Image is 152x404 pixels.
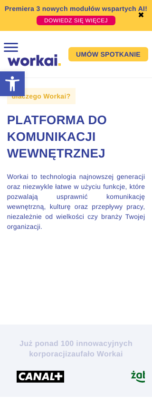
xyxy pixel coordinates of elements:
[7,112,145,162] h1: Platforma do komunikacji wewnętrznej
[138,12,144,20] a: ✖
[7,339,145,359] h2: Już ponad 100 innowacyjnych korporacji zaufało Workai
[37,16,115,25] a: DOWIEDZ SIĘ WIĘCEJ
[7,88,76,104] label: dlaczego Workai?
[7,172,145,232] h3: Workai to technologia najnowszej generacji oraz niezwykle łatwe w użyciu funkcje, które pozwalają...
[68,47,148,61] a: UMÓW SPOTKANIE
[5,4,148,14] p: Premiera 3 nowych modułów wspartych AI!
